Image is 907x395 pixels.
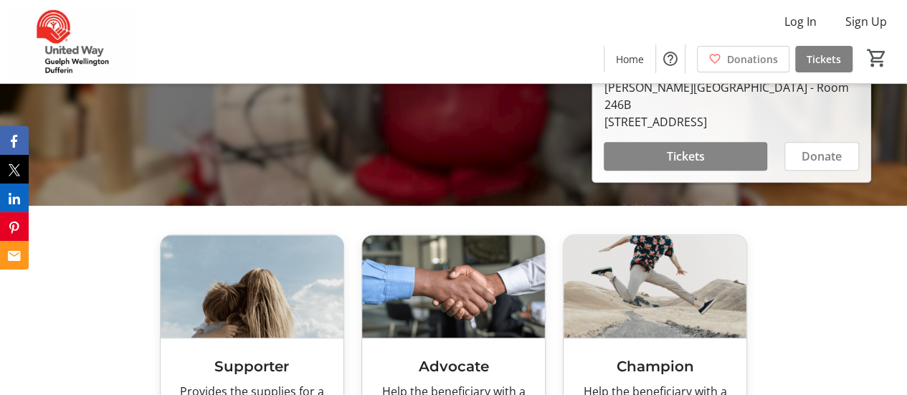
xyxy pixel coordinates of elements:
[604,79,859,113] div: [PERSON_NAME][GEOGRAPHIC_DATA] - Room 246B
[656,44,685,73] button: Help
[575,356,735,377] h3: Champion
[667,148,705,165] span: Tickets
[564,235,746,338] img: Champion
[773,10,828,33] button: Log In
[604,142,767,171] button: Tickets
[784,13,817,30] span: Log In
[727,52,778,67] span: Donations
[834,10,898,33] button: Sign Up
[845,13,887,30] span: Sign Up
[802,148,842,165] span: Donate
[616,52,644,67] span: Home
[604,113,859,130] div: [STREET_ADDRESS]
[864,45,890,71] button: Cart
[374,356,533,377] h3: Advocate
[9,6,136,77] img: United Way Guelph Wellington Dufferin's Logo
[604,46,655,72] a: Home
[172,356,332,377] h3: Supporter
[807,52,841,67] span: Tickets
[362,235,545,338] img: Advocate
[795,46,853,72] a: Tickets
[697,46,789,72] a: Donations
[784,142,859,171] button: Donate
[161,235,343,338] img: Supporter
